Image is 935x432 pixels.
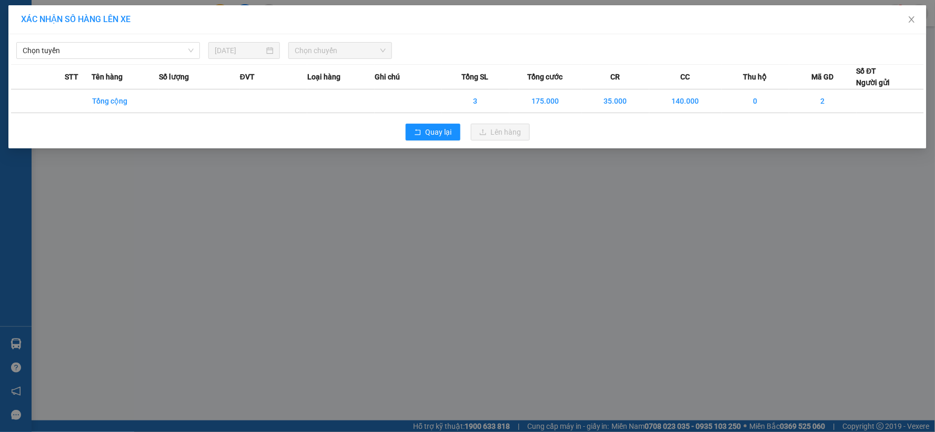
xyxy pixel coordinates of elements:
span: ĐVT [240,71,255,83]
span: Mã GD [811,71,833,83]
span: CR [610,71,620,83]
span: Số lượng [159,71,189,83]
td: 175.000 [509,89,582,113]
span: Thu hộ [743,71,767,83]
span: STT [65,71,78,83]
div: Số ĐT Người gửi [857,65,890,88]
b: GỬI : VP Gang Thép [13,76,142,94]
span: Tên hàng [92,71,123,83]
span: Loại hàng [307,71,340,83]
span: Ghi chú [375,71,400,83]
li: 271 - [PERSON_NAME] Tự [PERSON_NAME][GEOGRAPHIC_DATA] - [GEOGRAPHIC_DATA][PERSON_NAME] [98,26,440,52]
span: Chọn chuyến [295,43,386,58]
span: XÁC NHẬN SỐ HÀNG LÊN XE [21,14,130,24]
td: 140.000 [649,89,722,113]
span: Tổng SL [462,71,489,83]
span: rollback [414,128,421,137]
button: Close [897,5,927,35]
span: Tổng cước [528,71,563,83]
img: logo.jpg [13,13,92,66]
span: Chọn tuyến [23,43,194,58]
span: CC [680,71,690,83]
button: rollbackQuay lại [406,124,460,140]
td: 35.000 [582,89,649,113]
span: close [908,15,916,24]
td: 3 [442,89,509,113]
td: Tổng cộng [92,89,159,113]
button: uploadLên hàng [471,124,530,140]
td: 0 [722,89,789,113]
span: Quay lại [426,126,452,138]
input: 14/08/2025 [215,45,264,56]
td: 2 [789,89,857,113]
